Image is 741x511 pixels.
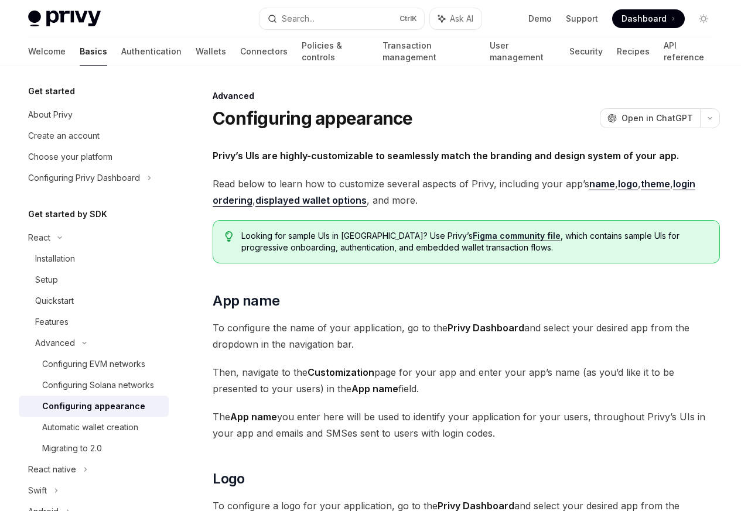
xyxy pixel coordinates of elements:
a: API reference [664,37,713,66]
a: displayed wallet options [255,194,367,207]
a: name [589,178,615,190]
a: Authentication [121,37,182,66]
div: Choose your platform [28,150,112,164]
div: Automatic wallet creation [42,420,138,434]
span: Then, navigate to the page for your app and enter your app’s name (as you’d like it to be present... [213,364,720,397]
a: Installation [19,248,169,269]
h5: Get started by SDK [28,207,107,221]
div: Configuring Solana networks [42,378,154,392]
a: Configuring appearance [19,396,169,417]
button: Open in ChatGPT [600,108,700,128]
h1: Configuring appearance [213,108,413,129]
button: Toggle dark mode [694,9,713,28]
a: Configuring Solana networks [19,375,169,396]
a: Migrating to 2.0 [19,438,169,459]
img: light logo [28,11,101,27]
strong: Privy’s UIs are highly-customizable to seamlessly match the branding and design system of your app. [213,150,679,162]
a: logo [618,178,638,190]
a: Demo [528,13,552,25]
div: Setup [35,273,58,287]
div: Migrating to 2.0 [42,441,102,455]
a: Choose your platform [19,146,169,167]
a: Automatic wallet creation [19,417,169,438]
h5: Get started [28,84,75,98]
a: Transaction management [383,37,475,66]
a: Dashboard [612,9,685,28]
a: Setup [19,269,169,290]
a: Policies & controls [302,37,368,66]
a: Support [566,13,598,25]
a: Quickstart [19,290,169,311]
div: Advanced [35,336,75,350]
a: Security [569,37,603,66]
div: Features [35,315,69,329]
a: Connectors [240,37,288,66]
a: Welcome [28,37,66,66]
span: Logo [213,469,245,488]
div: Installation [35,252,75,266]
a: Wallets [196,37,226,66]
div: Search... [282,12,315,26]
a: About Privy [19,104,169,125]
div: Quickstart [35,294,74,308]
div: React native [28,462,76,476]
strong: App name [230,411,277,423]
span: Read below to learn how to customize several aspects of Privy, including your app’s , , , , , and... [213,176,720,208]
a: Recipes [617,37,650,66]
div: Configuring EVM networks [42,357,145,371]
svg: Tip [225,231,233,242]
span: To configure the name of your application, go to the and select your desired app from the dropdow... [213,320,720,352]
span: Dashboard [622,13,667,25]
a: Figma community file [473,231,561,241]
a: Features [19,311,169,332]
button: Search...CtrlK [259,8,424,29]
span: The you enter here will be used to identify your application for your users, throughout Privy’s U... [213,409,720,441]
span: Open in ChatGPT [622,112,693,124]
div: Configuring appearance [42,399,145,413]
a: Basics [80,37,107,66]
strong: Privy Dashboard [448,322,524,334]
div: Advanced [213,90,720,102]
a: Configuring EVM networks [19,354,169,375]
a: theme [641,178,670,190]
button: Ask AI [430,8,482,29]
strong: App name [351,383,398,395]
span: Ctrl K [399,14,417,23]
span: App name [213,291,279,310]
span: Looking for sample UIs in [GEOGRAPHIC_DATA]? Use Privy’s , which contains sample UIs for progress... [241,230,708,253]
div: Create an account [28,129,100,143]
strong: Customization [308,366,374,378]
a: User management [490,37,556,66]
div: About Privy [28,108,73,122]
div: Swift [28,483,47,498]
div: React [28,231,50,245]
a: Create an account [19,125,169,146]
span: Ask AI [450,13,473,25]
div: Configuring Privy Dashboard [28,171,140,185]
